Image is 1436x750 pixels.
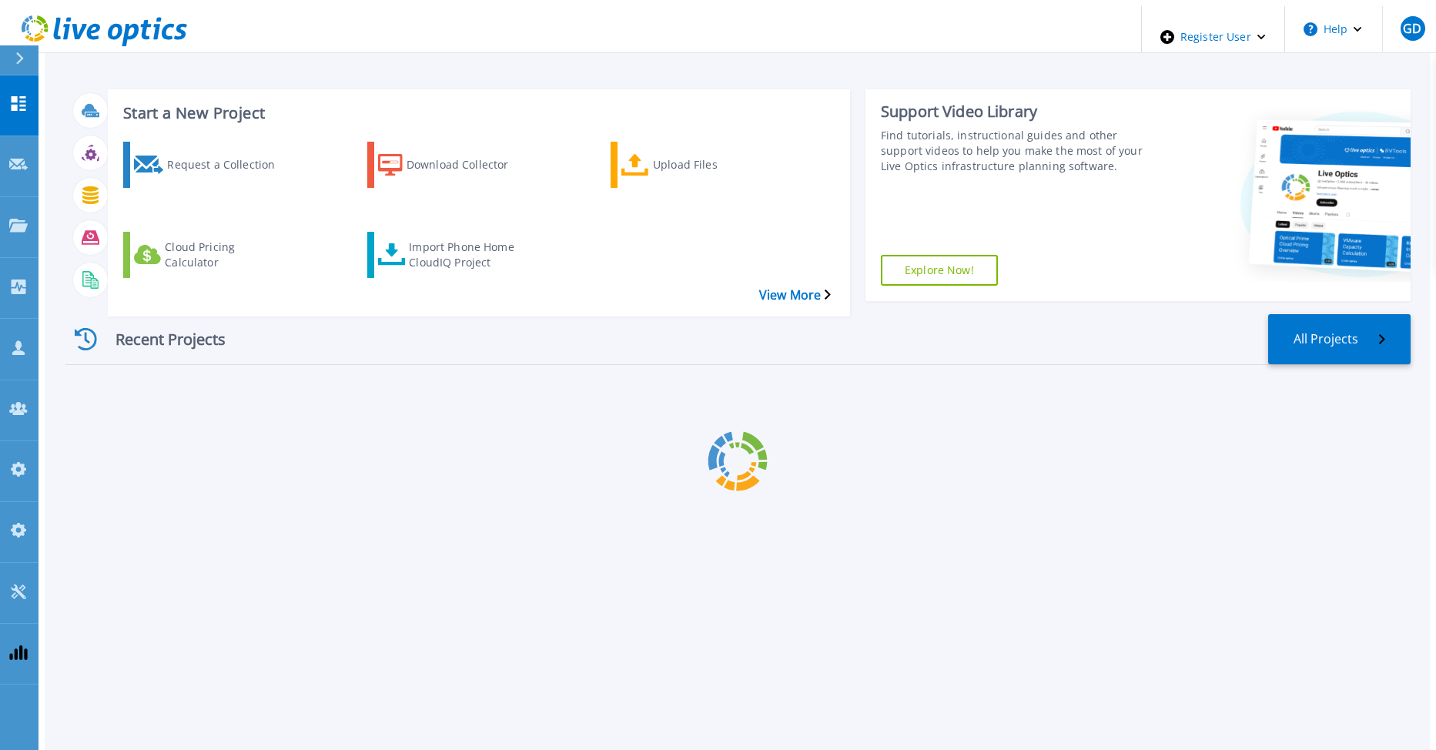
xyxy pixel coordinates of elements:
a: Explore Now! [881,255,998,286]
a: All Projects [1268,314,1411,364]
span: GD [1403,22,1421,35]
div: Recent Projects [65,320,250,358]
div: Import Phone Home CloudIQ Project [409,236,532,274]
div: Download Collector [407,146,530,184]
a: Upload Files [611,142,797,188]
a: Request a Collection [123,142,310,188]
div: Register User [1142,6,1284,68]
div: Find tutorials, instructional guides and other support videos to help you make the most of your L... [881,128,1158,174]
button: Help [1285,6,1381,52]
a: Cloud Pricing Calculator [123,232,310,278]
h3: Start a New Project [123,105,830,122]
div: Support Video Library [881,102,1158,122]
a: View More [759,288,831,303]
div: Upload Files [653,146,776,184]
div: Cloud Pricing Calculator [165,236,288,274]
a: Download Collector [367,142,554,188]
div: Request a Collection [167,146,290,184]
